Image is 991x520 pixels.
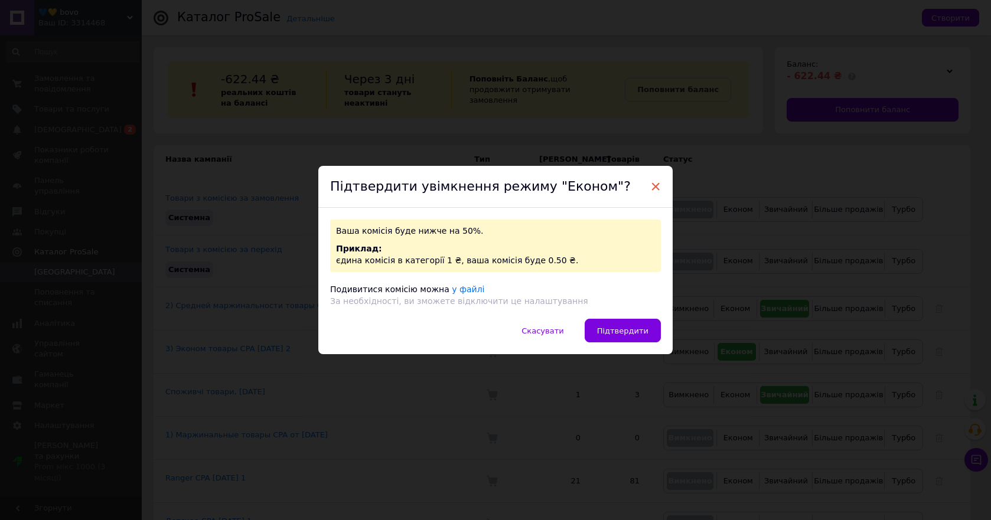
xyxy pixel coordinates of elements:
span: Ваша комісія буде нижче на 50%. [336,226,484,236]
a: у файлі [452,284,484,294]
span: Скасувати [521,326,563,335]
span: Підтвердити [597,326,648,335]
span: За необхідності, ви зможете відключити це налаштування [330,296,588,306]
button: Підтвердити [585,319,661,342]
span: Приклад: [336,244,382,253]
span: Подивитися комісію можна [330,284,449,294]
button: Скасувати [509,319,576,342]
span: єдина комісія в категорії 1 ₴, ваша комісія буде 0.50 ₴. [336,256,578,265]
div: Підтвердити увімкнення режиму "Економ"? [318,166,673,208]
span: × [650,176,661,197]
